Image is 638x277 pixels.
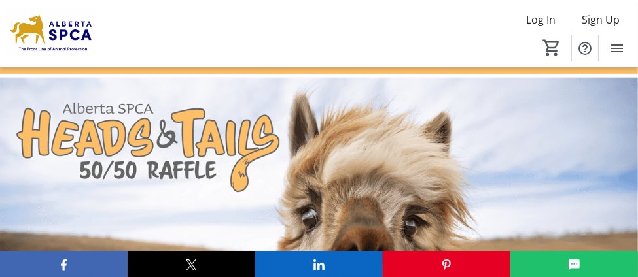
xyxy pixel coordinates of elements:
button: Pinterest [383,251,510,277]
button: Cart [540,36,563,59]
button: Menu [604,35,630,61]
span: Log In [526,12,556,27]
button: Help [572,35,598,61]
button: X [128,251,255,277]
span: Sign Up [582,12,620,27]
button: Sign Up [571,9,630,30]
button: SMS [510,251,638,277]
button: Log In [516,9,566,30]
button: LinkedIn [255,251,383,277]
img: Alberta SPCA's Logo [8,9,95,58]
